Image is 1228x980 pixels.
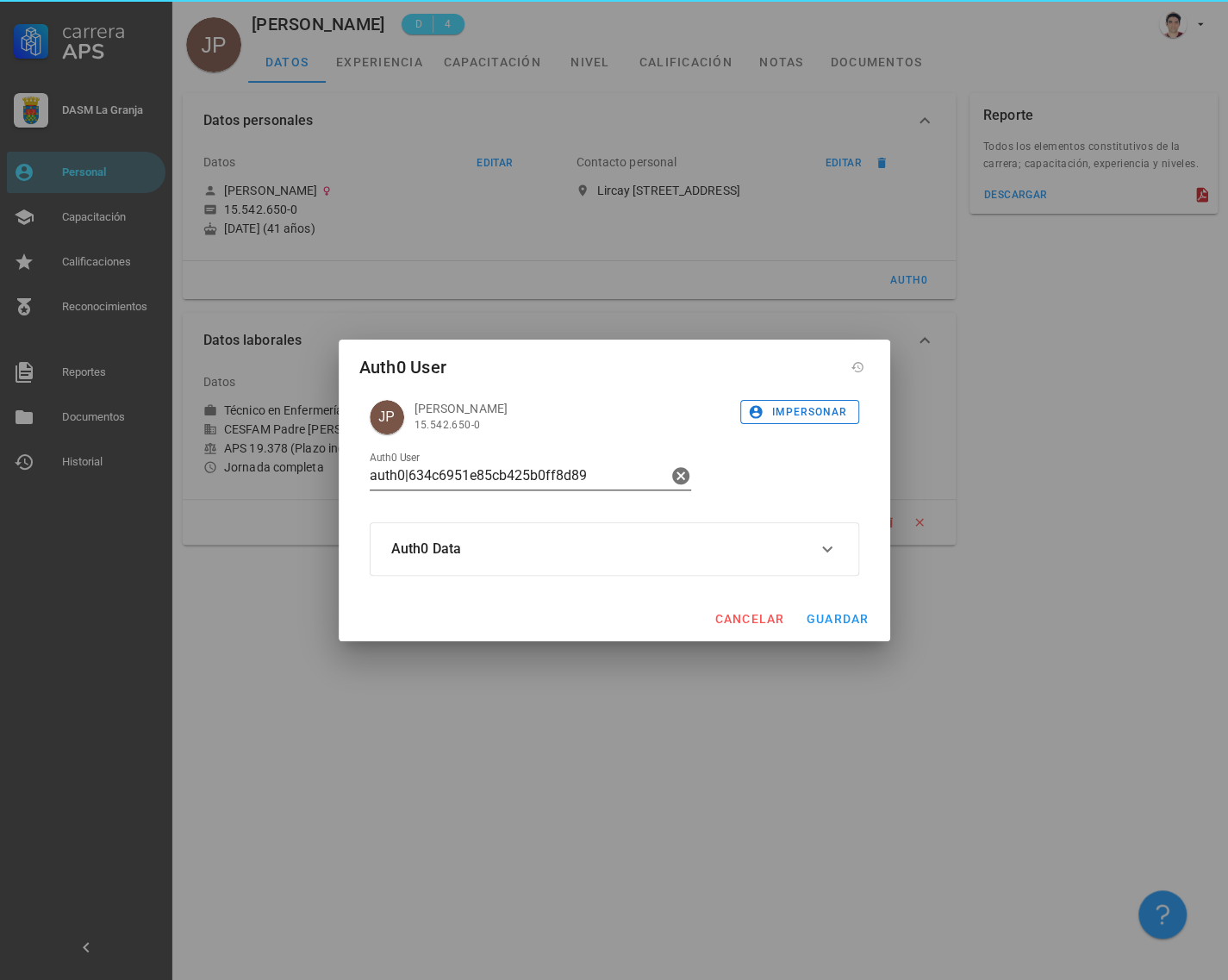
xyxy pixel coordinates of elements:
[740,400,859,424] button: impersonar
[415,401,508,416] div: [PERSON_NAME]
[806,612,870,626] span: guardar
[415,416,508,434] div: 15.542.650-0
[714,612,784,626] span: cancelar
[670,465,691,486] button: Clear Auth0 User
[707,603,791,634] button: cancelar
[359,353,447,381] div: Auth0 User
[751,404,847,420] span: impersonar
[370,452,420,465] label: Auth0 User
[371,523,858,575] button: Auth0 Data
[799,603,876,634] button: guardar
[370,400,404,434] div: avatar
[378,400,395,434] span: JP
